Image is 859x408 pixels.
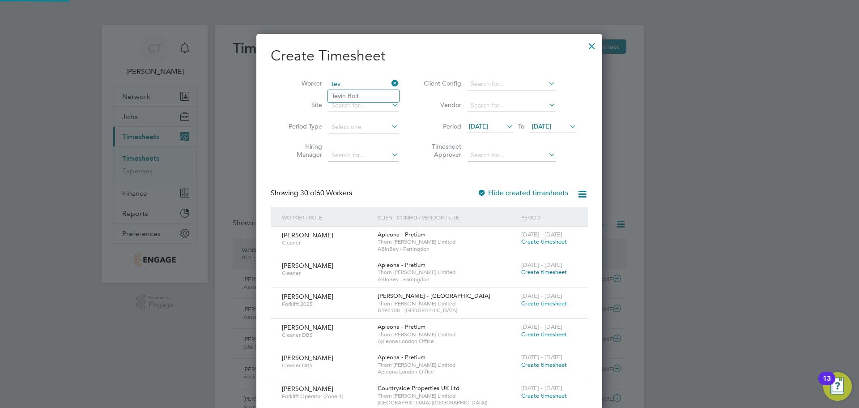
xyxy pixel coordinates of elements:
div: Worker / Role [280,207,375,228]
span: Thorn [PERSON_NAME] Limited [378,331,517,338]
span: Forklift Operator (Zone 1) [282,393,371,400]
span: ABInBev - Farringdon [378,245,517,253]
span: Create timesheet [521,238,567,245]
span: [PERSON_NAME] [282,354,333,362]
div: 13 [823,378,831,390]
label: Timesheet Approver [421,142,461,159]
label: Hide created timesheets [477,189,568,198]
span: 30 of [300,189,316,198]
label: Worker [282,79,322,87]
label: Vendor [421,101,461,109]
span: [PERSON_NAME] [282,262,333,270]
span: [PERSON_NAME] [282,323,333,331]
span: Apleona London Office [378,368,517,375]
span: Thorn [PERSON_NAME] Limited [378,361,517,369]
label: Period [421,122,461,130]
span: Cleaner [282,270,371,277]
span: [PERSON_NAME] [282,292,333,301]
span: ABInBev - Farringdon [378,276,517,283]
h2: Create Timesheet [271,47,588,65]
span: Thorn [PERSON_NAME] Limited [378,392,517,399]
button: Open Resource Center, 13 new notifications [823,372,852,401]
span: Thorn [PERSON_NAME] Limited [378,238,517,245]
span: [DATE] - [DATE] [521,292,562,300]
span: Thorn [PERSON_NAME] Limited [378,300,517,307]
div: Period [519,207,579,228]
label: Period Type [282,122,322,130]
span: Forklift 2025 [282,301,371,308]
span: To [515,120,527,132]
span: Cleaner DBS [282,331,371,339]
span: B490108 - [GEOGRAPHIC_DATA] [378,307,517,314]
div: Client Config / Vendor / Site [375,207,519,228]
span: Create timesheet [521,300,567,307]
span: Apleona - Pretium [378,323,425,331]
span: Cleaner DBS [282,362,371,369]
span: 60 Workers [300,189,352,198]
input: Search for... [468,78,556,90]
span: [PERSON_NAME] - [GEOGRAPHIC_DATA] [378,292,490,300]
span: Apleona - Pretium [378,231,425,238]
span: [DATE] - [DATE] [521,323,562,331]
span: Apleona - Pretium [378,353,425,361]
label: Client Config [421,79,461,87]
span: Apleona London Office [378,338,517,345]
span: [DATE] - [DATE] [521,353,562,361]
span: Create timesheet [521,331,567,338]
span: [DATE] - [DATE] [521,231,562,238]
label: Site [282,101,322,109]
span: Create timesheet [521,392,567,399]
span: [DATE] - [DATE] [521,384,562,392]
input: Search for... [468,149,556,162]
span: [DATE] - [DATE] [521,261,562,269]
span: [GEOGRAPHIC_DATA] ([GEOGRAPHIC_DATA]) [378,399,517,406]
input: Select one [328,121,399,133]
span: [PERSON_NAME] [282,385,333,393]
span: Create timesheet [521,361,567,369]
span: Apleona - Pretium [378,261,425,269]
span: [PERSON_NAME] [282,231,333,239]
li: in Bolt [328,90,399,102]
input: Search for... [328,78,399,90]
div: Showing [271,189,354,198]
span: Thorn [PERSON_NAME] Limited [378,269,517,276]
span: [DATE] [532,122,551,130]
span: Cleaner [282,239,371,246]
b: Tev [332,92,341,100]
input: Search for... [328,149,399,162]
span: [DATE] [469,122,488,130]
span: Create timesheet [521,268,567,276]
input: Search for... [328,99,399,112]
label: Hiring Manager [282,142,322,159]
span: Countryside Properties UK Ltd [378,384,459,392]
input: Search for... [468,99,556,112]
